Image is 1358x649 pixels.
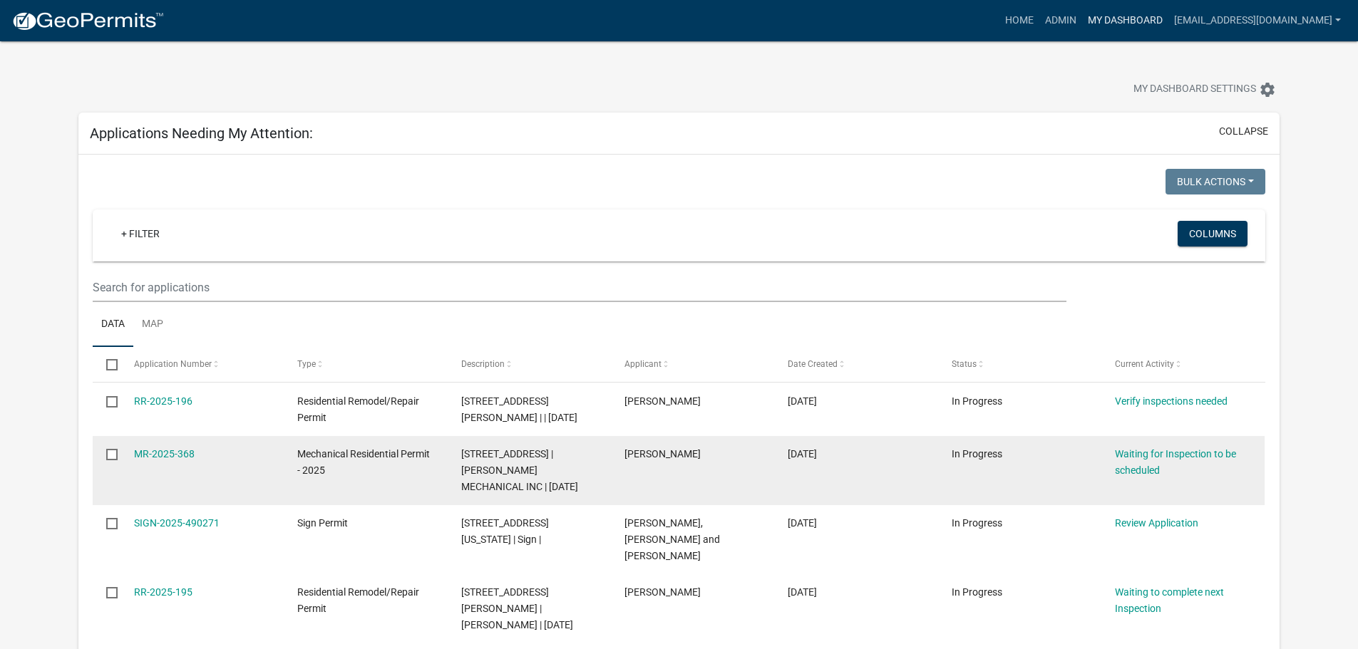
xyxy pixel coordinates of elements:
[774,347,937,381] datatable-header-cell: Date Created
[999,7,1039,34] a: Home
[1082,7,1168,34] a: My Dashboard
[297,359,316,369] span: Type
[952,448,1002,460] span: In Progress
[624,395,701,407] span: Darren M Paa
[788,359,838,369] span: Date Created
[1259,81,1276,98] i: settings
[134,448,195,460] a: MR-2025-368
[297,517,348,529] span: Sign Permit
[952,517,1002,529] span: In Progress
[134,517,220,529] a: SIGN-2025-490271
[624,359,662,369] span: Applicant
[461,586,573,630] span: 21 ROSLYN RD | Andy Kelley | 10/09/2025
[120,347,284,381] datatable-header-cell: Application Number
[93,347,120,381] datatable-header-cell: Select
[624,448,701,460] span: MARK ROIGER
[297,586,419,614] span: Residential Remodel/Repair Permit
[1133,81,1256,98] span: My Dashboard Settings
[624,517,720,561] span: Sid, Jan and Chris DeLeo
[447,347,610,381] datatable-header-cell: Description
[1039,7,1082,34] a: Admin
[1219,124,1268,139] button: collapse
[611,347,774,381] datatable-header-cell: Applicant
[461,395,577,423] span: 806 PAYNE ST S | | 10/10/2025
[297,395,419,423] span: Residential Remodel/Repair Permit
[1115,448,1236,476] a: Waiting for Inspection to be scheduled
[134,586,192,598] a: RR-2025-195
[1122,76,1287,103] button: My Dashboard Settingssettings
[624,586,701,598] span: Ryan Dahlvang
[952,395,1002,407] span: In Progress
[297,448,430,476] span: Mechanical Residential Permit - 2025
[93,273,1066,302] input: Search for applications
[461,517,549,545] span: 221 N MINNESOTA ST | Sign |
[1115,395,1228,407] a: Verify inspections needed
[952,586,1002,598] span: In Progress
[788,448,817,460] span: 10/10/2025
[461,359,505,369] span: Description
[133,302,172,348] a: Map
[134,359,212,369] span: Application Number
[938,347,1101,381] datatable-header-cell: Status
[1178,221,1248,246] button: Columns
[788,395,817,407] span: 10/10/2025
[952,359,977,369] span: Status
[461,448,578,492] span: 2526 BRIDGE ST S | KLASSEN MECHANICAL INC | 10/10/2025
[1115,359,1174,369] span: Current Activity
[1166,169,1265,194] button: Bulk Actions
[1101,347,1265,381] datatable-header-cell: Current Activity
[90,125,313,142] h5: Applications Needing My Attention:
[93,302,133,348] a: Data
[284,347,447,381] datatable-header-cell: Type
[1168,7,1347,34] a: [EMAIL_ADDRESS][DOMAIN_NAME]
[1115,586,1224,614] a: Waiting to complete next Inspection
[134,395,192,407] a: RR-2025-196
[788,517,817,529] span: 10/09/2025
[110,221,171,246] a: + Filter
[788,586,817,598] span: 10/08/2025
[1115,517,1198,529] a: Review Application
